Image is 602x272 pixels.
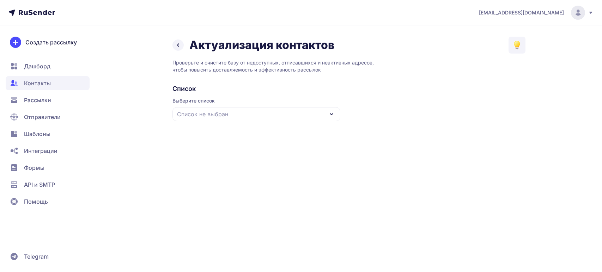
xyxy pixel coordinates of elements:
[6,249,90,264] a: Telegram
[172,97,340,104] span: Выберите список
[25,38,77,47] span: Создать рассылку
[172,85,525,93] h2: Список
[479,9,564,16] span: [EMAIL_ADDRESS][DOMAIN_NAME]
[24,197,48,206] span: Помощь
[24,180,55,189] span: API и SMTP
[24,252,49,261] span: Telegram
[177,110,228,118] span: Список не выбран
[189,38,335,52] h1: Актуализация контактов
[172,59,525,73] p: Проверьте и очистите базу от недоступных, отписавшихся и неактивных адресов, чтобы повысить доста...
[24,130,50,138] span: Шаблоны
[24,96,51,104] span: Рассылки
[24,79,51,87] span: Контакты
[24,113,61,121] span: Отправители
[24,147,57,155] span: Интеграции
[24,163,44,172] span: Формы
[24,62,50,70] span: Дашборд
